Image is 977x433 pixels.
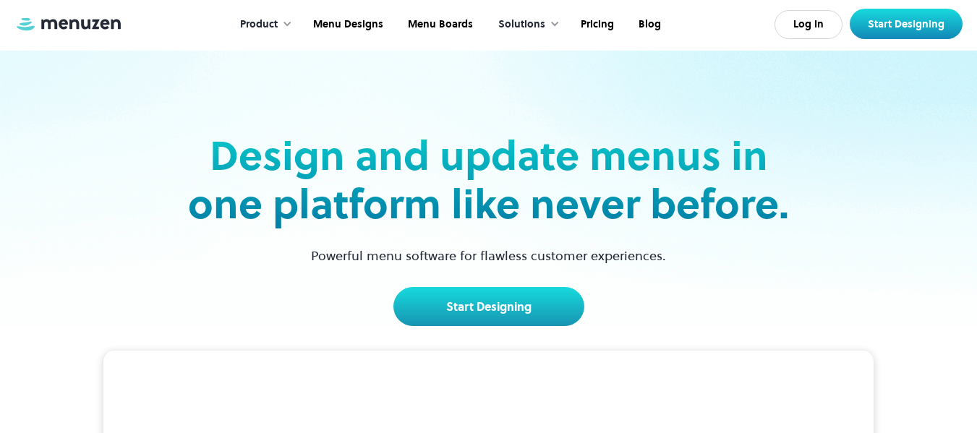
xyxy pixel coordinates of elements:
div: Product [240,17,278,33]
a: Blog [625,2,672,47]
div: Product [226,2,299,47]
div: Solutions [484,2,567,47]
a: Start Designing [850,9,963,39]
a: Pricing [567,2,625,47]
div: Solutions [498,17,545,33]
h2: Design and update menus in one platform like never before. [184,132,794,228]
a: Menu Designs [299,2,394,47]
p: Powerful menu software for flawless customer experiences. [293,246,684,265]
a: Log In [775,10,842,39]
a: Menu Boards [394,2,484,47]
a: Start Designing [393,287,584,326]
